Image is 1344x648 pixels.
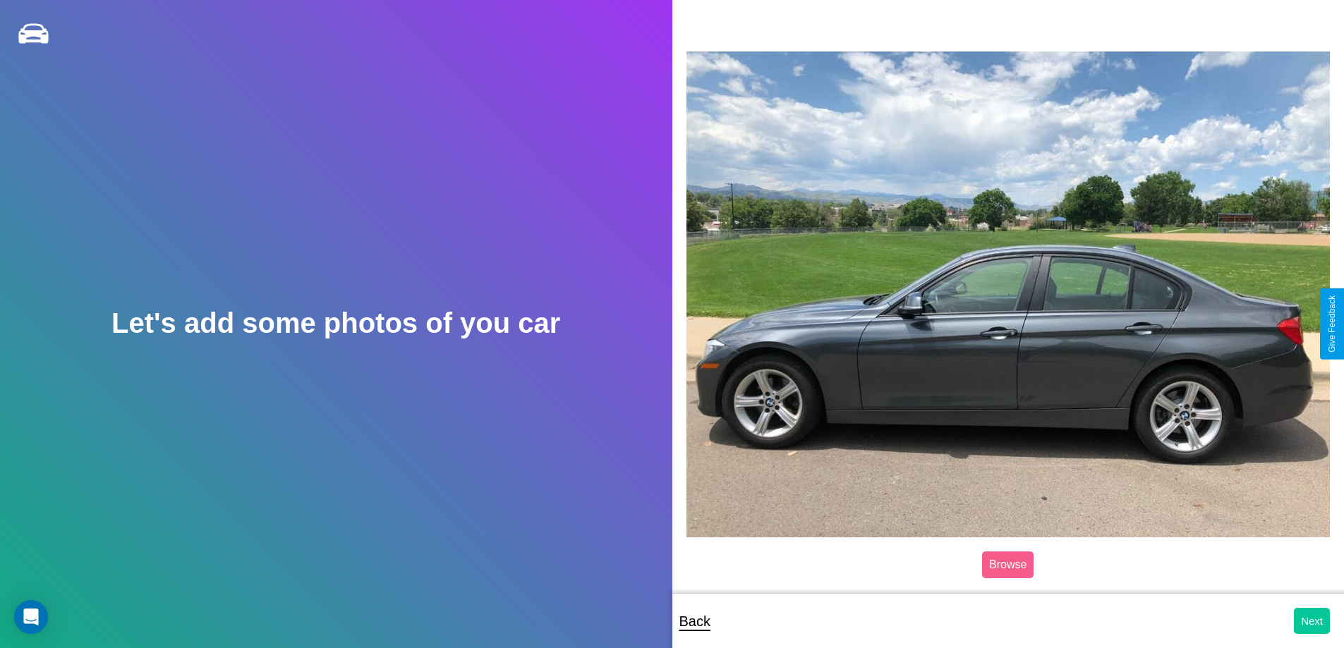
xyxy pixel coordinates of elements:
[1294,608,1330,634] button: Next
[686,51,1331,537] img: posted
[111,307,560,339] h2: Let's add some photos of you car
[679,609,710,634] p: Back
[14,600,48,634] div: Open Intercom Messenger
[1327,295,1337,353] div: Give Feedback
[982,551,1034,578] label: Browse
